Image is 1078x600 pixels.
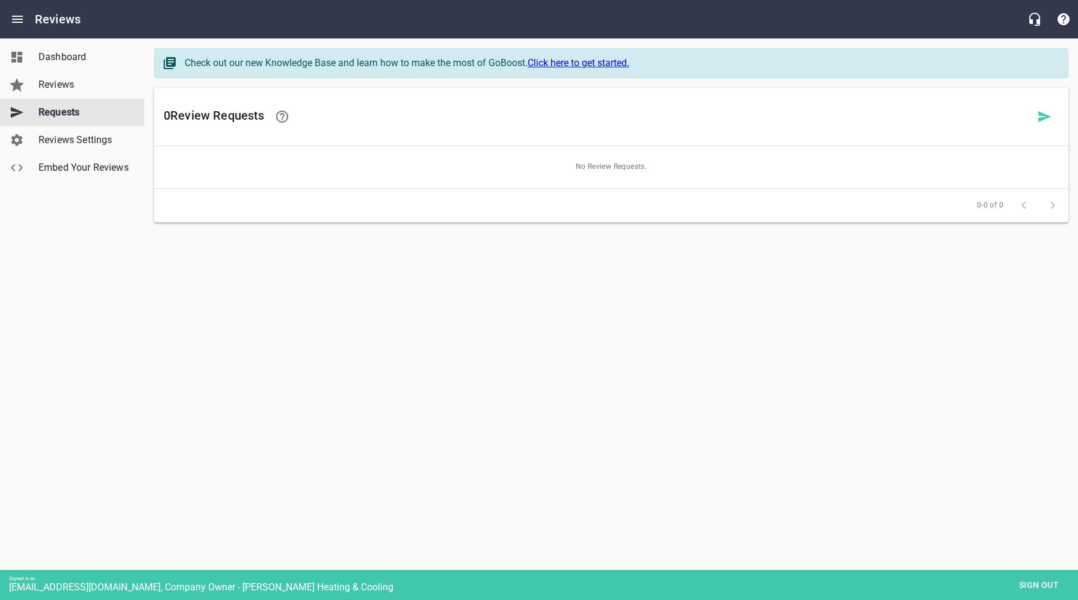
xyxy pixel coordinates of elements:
span: No Review Requests. [154,146,1068,188]
div: Check out our new Knowledge Base and learn how to make the most of GoBoost. [185,56,1056,70]
span: Reviews Settings [38,133,130,147]
span: Dashboard [38,50,130,64]
span: Embed Your Reviews [38,161,130,175]
span: Reviews [38,78,130,92]
div: [EMAIL_ADDRESS][DOMAIN_NAME], Company Owner - [PERSON_NAME] Heating & Cooling [9,581,1078,593]
span: Requests [38,105,130,120]
div: Signed in as [9,576,1078,581]
button: Live Chat [1020,5,1049,34]
button: Support Portal [1049,5,1078,34]
span: Sign out [1014,578,1064,593]
a: Request a review [1030,102,1059,131]
span: 0-0 of 0 [977,200,1003,212]
h6: Reviews [35,10,81,29]
button: Sign out [1009,574,1069,596]
button: Open drawer [3,5,32,34]
a: Click here to get started. [528,57,629,69]
h6: 0 Review Request s [164,102,1030,131]
a: Learn how requesting reviews can improve your online presence [268,102,297,131]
